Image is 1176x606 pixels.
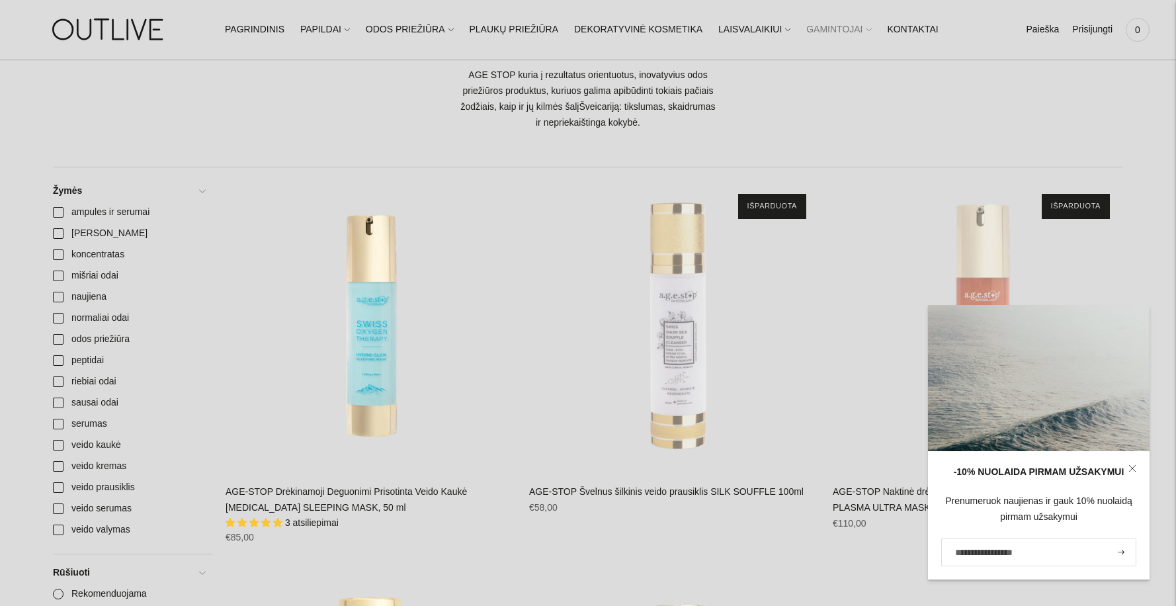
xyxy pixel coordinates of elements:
span: €85,00 [226,532,254,542]
a: Rūšiuoti [45,562,212,584]
a: Žymės [45,181,212,202]
a: AGE-STOP Švelnus šilkinis veido prausiklis SILK SOUFFLE 100ml [529,181,819,471]
a: AGE-STOP Švelnus šilkinis veido prausiklis SILK SOUFFLE 100ml [529,486,804,497]
a: riebiai odai [45,371,212,392]
a: ODOS PRIEŽIŪRA [366,15,454,44]
a: veido kaukė [45,435,212,456]
img: OUTLIVE [26,7,192,52]
a: sausai odai [45,392,212,413]
a: Prisijungti [1072,15,1113,44]
a: AGE-STOP Drėkinamoji Deguonimi Prisotinta Veido Kaukė OXYGEN THERAPY SLEEPING MASK, 50 ml [226,181,516,471]
a: PAGRINDINIS [225,15,284,44]
span: €110,00 [833,518,866,529]
a: AGE-STOP Naktinė drėkinamoji ir atkuriamoji veido kaukė „ROYAL P5 PLASMA ULTRA MASK“, 50ml [833,486,1121,513]
a: veido prausiklis [45,477,212,498]
a: veido kremas [45,456,212,477]
a: normaliai odai [45,308,212,329]
a: peptidai [45,350,212,371]
span: 0 [1128,21,1147,39]
a: veido valymas [45,519,212,541]
a: serumas [45,413,212,435]
span: 5.00 stars [226,517,285,528]
span: 3 atsiliepimai [285,517,339,528]
a: LAISVALAIKIUI [718,15,790,44]
a: [PERSON_NAME] [45,223,212,244]
a: Rekomenduojama [45,584,212,605]
a: DEKORATYVINĖ KOSMETIKA [574,15,702,44]
a: AGE-STOP Drėkinamoji Deguonimi Prisotinta Veido Kaukė [MEDICAL_DATA] SLEEPING MASK, 50 ml [226,486,467,513]
a: odos priežiūra [45,329,212,350]
a: AGE-STOP Naktinė drėkinamoji ir atkuriamoji veido kaukė „ROYAL P5 PLASMA ULTRA MASK“, 50ml [833,181,1123,471]
a: naujiena [45,286,212,308]
a: mišriai odai [45,265,212,286]
a: ampules ir serumai [45,202,212,223]
a: GAMINTOJAI [806,15,871,44]
a: PLAUKŲ PRIEŽIŪRA [469,15,558,44]
a: KONTAKTAI [887,15,938,44]
span: €58,00 [529,502,558,513]
div: Prenumeruok naujienas ir gauk 10% nuolaidą pirmam užsakymui [941,494,1136,525]
a: PAPILDAI [300,15,350,44]
a: Paieška [1026,15,1059,44]
div: -10% NUOLAIDA PIRMAM UŽSAKYMUI [941,464,1136,480]
a: 0 [1126,15,1150,44]
a: veido serumas [45,498,212,519]
a: koncentratas [45,244,212,265]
